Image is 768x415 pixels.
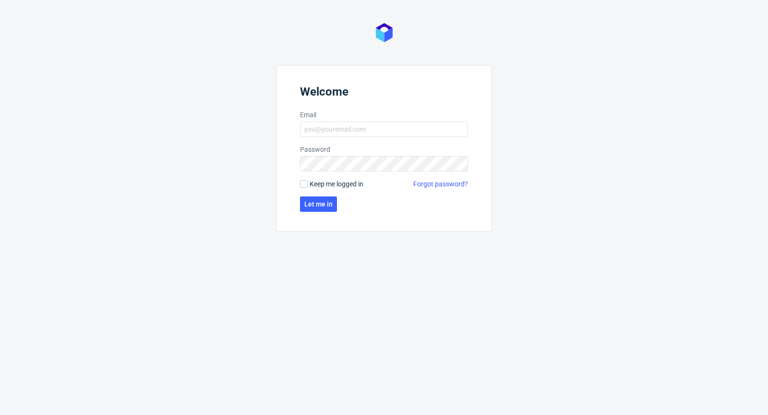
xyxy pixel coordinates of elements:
span: Keep me logged in [310,179,363,189]
header: Welcome [300,85,468,102]
button: Let me in [300,196,337,212]
label: Email [300,110,468,120]
label: Password [300,145,468,154]
input: you@youremail.com [300,122,468,137]
a: Forgot password? [413,179,468,189]
span: Let me in [304,201,333,207]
